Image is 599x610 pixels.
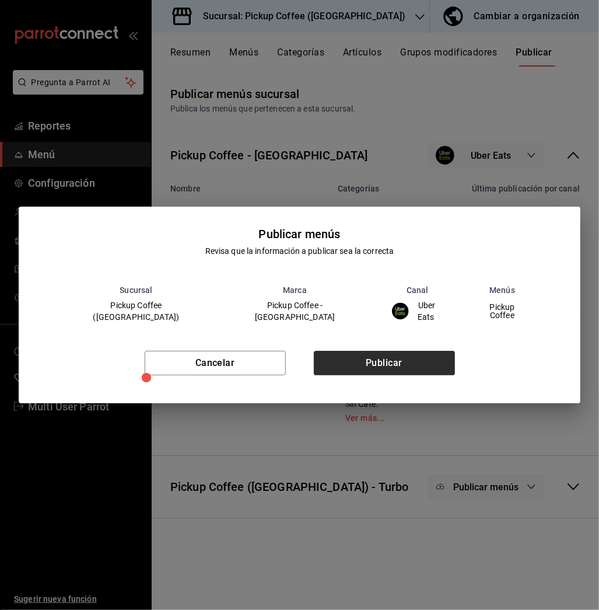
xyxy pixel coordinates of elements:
[461,285,543,295] th: Menús
[216,295,374,327] td: Pickup Coffee - [GEOGRAPHIC_DATA]
[259,225,341,243] div: Publicar menús
[392,299,443,323] div: Uber Eats
[145,351,286,375] button: Cancelar
[216,285,374,295] th: Marca
[56,285,216,295] th: Sucursal
[205,245,394,257] div: Revisa que la información a publicar sea la correcta
[314,351,455,375] button: Publicar
[373,285,461,295] th: Canal
[56,295,216,327] td: Pickup Coffee ([GEOGRAPHIC_DATA])
[481,303,524,319] span: Pickup Coffee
